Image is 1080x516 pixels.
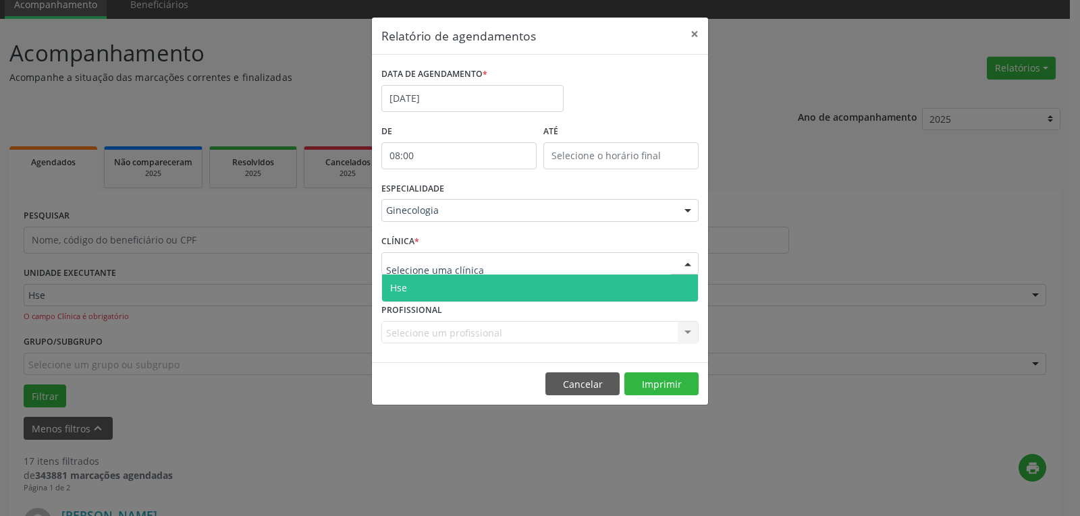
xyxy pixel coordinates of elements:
[386,204,671,217] span: Ginecologia
[381,142,537,169] input: Selecione o horário inicial
[543,121,699,142] label: ATÉ
[681,18,708,51] button: Close
[381,64,487,85] label: DATA DE AGENDAMENTO
[543,142,699,169] input: Selecione o horário final
[386,257,671,284] input: Selecione uma clínica
[381,121,537,142] label: De
[545,372,620,395] button: Cancelar
[390,281,407,294] span: Hse
[381,300,442,321] label: PROFISSIONAL
[381,231,419,252] label: CLÍNICA
[624,372,699,395] button: Imprimir
[381,27,536,45] h5: Relatório de agendamentos
[381,85,564,112] input: Selecione uma data ou intervalo
[381,179,444,200] label: ESPECIALIDADE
